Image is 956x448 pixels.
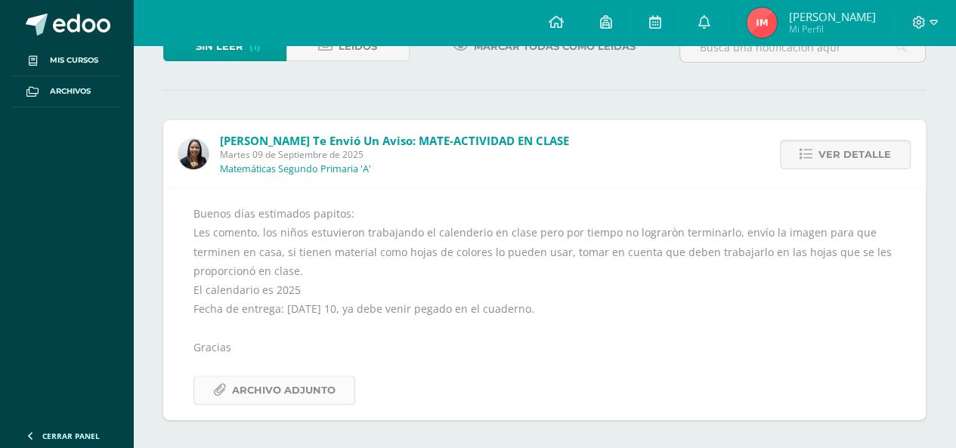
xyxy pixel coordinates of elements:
img: 371134ed12361ef19fcdb996a71dd417.png [178,139,209,169]
a: Archivo Adjunto [193,375,355,405]
span: Archivo Adjunto [232,376,336,404]
span: Mis cursos [50,54,98,66]
span: Marcar todas como leídas [474,32,636,60]
span: Cerrar panel [42,431,100,441]
img: d3759126d33544a76c24dd8cf6c3d263.png [747,8,777,38]
a: Marcar todas como leídas [435,32,654,61]
div: Buenos días estimados papitos: Les comento, los niños estuvieron trabajando el calenderio en clas... [193,204,896,405]
span: [PERSON_NAME] te envió un aviso: MATE-ACTIVIDAD EN CLASE [220,133,569,148]
a: Leídos [286,32,410,61]
span: Mi Perfil [788,23,875,36]
span: Leídos [339,32,377,60]
span: [PERSON_NAME] [788,9,875,24]
a: Sin leer(1) [163,32,286,61]
span: Sin leer [196,32,243,60]
a: Archivos [12,76,121,107]
span: Archivos [50,85,91,97]
span: (1) [249,32,261,60]
span: Ver detalle [818,141,891,168]
p: Matemáticas Segundo Primaria 'A' [220,163,371,175]
a: Mis cursos [12,45,121,76]
input: Busca una notificación aquí [680,32,925,62]
span: Martes 09 de Septiembre de 2025 [220,148,569,161]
